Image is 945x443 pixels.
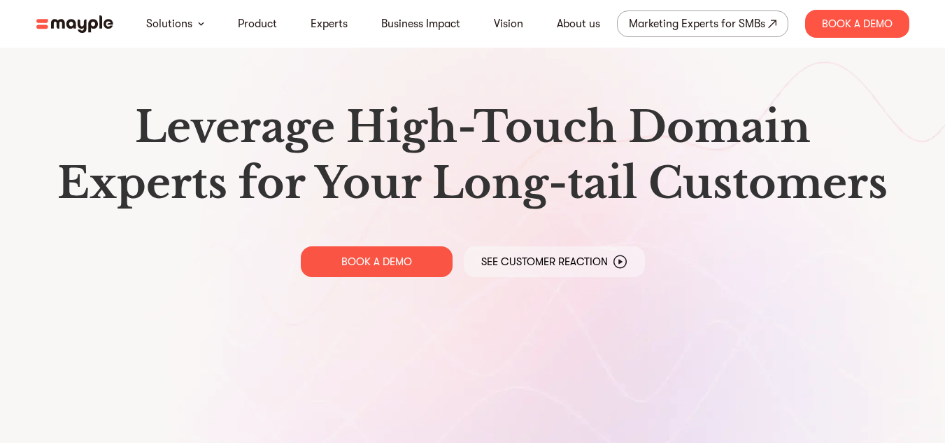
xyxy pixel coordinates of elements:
a: Product [238,15,277,32]
a: BOOK A DEMO [301,246,453,277]
div: Marketing Experts for SMBs [629,14,765,34]
h1: Leverage High-Touch Domain Experts for Your Long-tail Customers [48,99,898,211]
a: Business Impact [381,15,460,32]
img: mayple-logo [36,15,113,33]
a: Experts [311,15,348,32]
a: Marketing Experts for SMBs [617,10,788,37]
a: Solutions [146,15,192,32]
a: About us [557,15,600,32]
img: arrow-down [198,22,204,26]
p: See Customer Reaction [481,255,608,269]
a: See Customer Reaction [464,246,645,277]
a: Vision [494,15,523,32]
div: Book A Demo [805,10,909,38]
p: BOOK A DEMO [341,255,412,269]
